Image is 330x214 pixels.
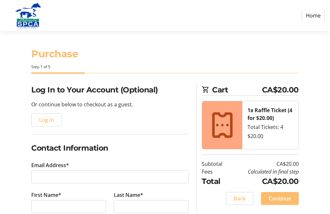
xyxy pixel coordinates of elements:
[230,168,299,176] td: Calculated in final step
[31,113,62,126] button: Log In
[247,123,293,131] div: Total Tickets: 4
[202,160,230,168] td: Subtotal
[31,191,61,199] label: First Name*
[31,101,189,108] p: Or continue below to checkout as a guest.
[247,107,292,122] strong: 1x Raffle Ticket (4 for $20.00)
[212,84,262,95] span: Cart
[269,195,291,202] span: Continue
[31,47,298,61] h1: Purchase
[31,161,69,169] label: Email Address*
[302,9,325,22] a: Home
[234,195,246,202] span: Back
[31,84,189,95] h2: Log In to Your Account (Optional)
[230,160,299,168] td: CA$20.00
[31,142,189,154] h2: Contact Information
[230,176,299,187] td: CA$20.00
[5,3,51,28] img: Alberta SPCA's Logo
[202,176,230,187] td: Total
[247,132,293,140] div: $20.00
[202,168,230,176] td: Fees
[226,192,253,205] button: Back
[39,116,54,124] span: Log In
[31,64,298,70] div: Step 1 of 5
[114,191,143,199] label: Last Name*
[262,84,299,95] span: CA$20.00
[261,192,299,205] button: Continue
